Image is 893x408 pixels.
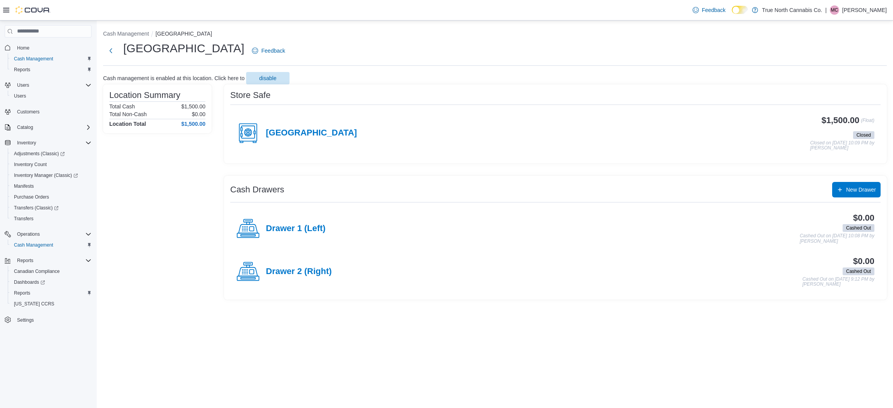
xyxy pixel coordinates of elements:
span: Cash Management [14,242,53,248]
h3: Cash Drawers [230,185,284,194]
span: Settings [17,317,34,323]
span: Cash Management [14,56,53,62]
button: Transfers [8,213,95,224]
p: | [825,5,827,15]
span: Cashed Out [843,267,874,275]
button: Next [103,43,119,58]
span: Cash Management [11,54,91,63]
button: Customers [2,106,95,117]
button: Operations [2,229,95,240]
span: Inventory Manager (Classic) [11,171,91,180]
button: Canadian Compliance [8,266,95,277]
span: Catalog [14,123,91,132]
a: Users [11,91,29,101]
span: Reports [11,288,91,298]
span: Purchase Orders [11,192,91,202]
h4: [GEOGRAPHIC_DATA] [266,128,357,138]
span: Reports [14,67,30,73]
h3: Store Safe [230,91,271,100]
a: Inventory Manager (Classic) [11,171,81,180]
p: Cashed Out on [DATE] 9:12 PM by [PERSON_NAME] [802,277,874,287]
a: Purchase Orders [11,192,52,202]
span: Inventory Manager (Classic) [14,172,78,178]
span: Users [14,81,91,90]
button: New Drawer [832,182,881,197]
span: Users [14,93,26,99]
p: Cash management is enabled at this location. Click here to [103,75,245,81]
button: Users [14,81,32,90]
span: Closed [857,132,871,139]
h3: $1,500.00 [822,116,860,125]
span: Transfers (Classic) [11,203,91,213]
a: Cash Management [11,54,56,63]
span: Canadian Compliance [11,267,91,276]
button: Operations [14,230,43,239]
a: Canadian Compliance [11,267,63,276]
span: Dashboards [11,278,91,287]
img: Cova [16,6,50,14]
p: Cashed Out on [DATE] 10:08 PM by [PERSON_NAME] [800,233,874,244]
button: Catalog [14,123,36,132]
button: Manifests [8,181,95,192]
span: Customers [17,109,40,115]
span: disable [259,74,276,82]
button: Users [2,80,95,91]
span: Catalog [17,124,33,130]
h4: Drawer 1 (Left) [266,224,326,234]
span: Inventory Count [14,161,47,168]
span: Dashboards [14,279,45,285]
a: Settings [14,315,37,325]
a: Inventory Count [11,160,50,169]
h6: Total Non-Cash [109,111,147,117]
a: Transfers (Classic) [11,203,62,213]
span: Adjustments (Classic) [14,151,65,157]
button: disable [246,72,290,84]
span: Purchase Orders [14,194,49,200]
a: Manifests [11,182,37,191]
span: Manifests [11,182,91,191]
span: Adjustments (Classic) [11,149,91,158]
button: Cash Management [103,31,149,37]
a: Adjustments (Classic) [8,148,95,159]
h3: $0.00 [853,213,874,223]
h4: Location Total [109,121,146,127]
a: Customers [14,107,43,117]
button: Reports [2,255,95,266]
span: Customers [14,107,91,117]
span: Canadian Compliance [14,268,60,274]
button: Settings [2,314,95,325]
span: MC [831,5,838,15]
span: Home [17,45,29,51]
h3: $0.00 [853,257,874,266]
a: Feedback [249,43,288,58]
button: Inventory [14,138,39,147]
h3: Location Summary [109,91,180,100]
span: Operations [17,231,40,237]
button: Reports [14,256,36,265]
span: Feedback [702,6,726,14]
span: Cashed Out [846,268,871,275]
span: Inventory [17,140,36,146]
span: Manifests [14,183,34,189]
p: (Float) [861,116,874,130]
button: [US_STATE] CCRS [8,298,95,309]
a: Reports [11,288,33,298]
span: Reports [11,65,91,74]
button: Inventory Count [8,159,95,170]
span: Users [11,91,91,101]
a: Reports [11,65,33,74]
button: Home [2,42,95,53]
span: Cashed Out [843,224,874,232]
div: Matthew Cross [830,5,839,15]
span: Operations [14,230,91,239]
h1: [GEOGRAPHIC_DATA] [123,41,244,56]
span: Reports [17,257,33,264]
nav: Complex example [5,39,91,346]
span: Reports [14,290,30,296]
span: Transfers [11,214,91,223]
p: Closed on [DATE] 10:09 PM by [PERSON_NAME] [810,141,874,151]
span: Reports [14,256,91,265]
a: Adjustments (Classic) [11,149,68,158]
a: [US_STATE] CCRS [11,299,57,309]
